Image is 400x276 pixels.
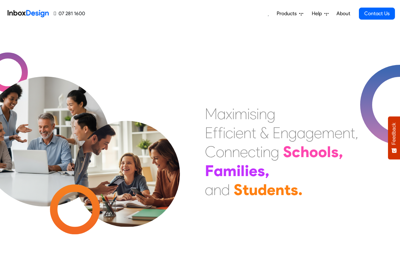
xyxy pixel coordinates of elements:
div: x [226,104,232,123]
div: a [217,104,226,123]
button: Feedback - Show survey [388,116,400,159]
div: n [263,142,271,161]
div: t [255,142,260,161]
div: i [245,161,249,180]
div: n [259,104,267,123]
div: t [251,123,256,142]
div: d [221,180,230,199]
div: S [234,180,243,199]
div: g [271,142,279,161]
div: l [241,161,245,180]
div: m [223,161,237,180]
div: t [284,180,291,199]
div: m [322,123,335,142]
div: , [355,123,358,142]
div: i [232,104,235,123]
div: e [314,123,322,142]
div: n [275,180,284,199]
div: n [232,142,240,161]
div: t [350,123,355,142]
div: e [335,123,342,142]
div: i [223,123,225,142]
div: n [224,142,232,161]
div: s [257,161,265,180]
div: o [318,142,327,161]
div: M [205,104,217,123]
div: e [240,142,248,161]
div: t [243,180,249,199]
img: parents_with_child.png [61,95,193,227]
div: d [258,180,267,199]
div: F [205,161,214,180]
div: c [225,123,233,142]
a: 07 281 1600 [54,10,85,17]
a: Help [309,7,331,20]
a: About [335,7,352,20]
div: , [339,142,343,161]
div: g [267,104,275,123]
div: a [214,161,223,180]
div: u [249,180,258,199]
div: i [256,104,259,123]
div: h [300,142,309,161]
div: , [265,161,269,180]
div: o [309,142,318,161]
div: e [236,123,243,142]
div: i [237,161,241,180]
span: Help [312,10,324,17]
div: l [327,142,331,161]
div: f [218,123,223,142]
div: f [213,123,218,142]
div: a [297,123,305,142]
div: s [331,142,339,161]
div: Maximising Efficient & Engagement, Connecting Schools, Families, and Students. [205,104,358,199]
div: g [288,123,297,142]
div: E [273,123,280,142]
span: Products [277,10,299,17]
div: n [280,123,288,142]
div: . [298,180,303,199]
div: e [267,180,275,199]
div: E [205,123,213,142]
div: i [260,142,263,161]
span: Feedback [391,123,397,145]
div: m [235,104,247,123]
div: n [243,123,251,142]
div: S [283,142,292,161]
div: c [248,142,255,161]
a: Products [274,7,306,20]
div: e [249,161,257,180]
div: & [260,123,269,142]
div: o [216,142,224,161]
div: n [342,123,350,142]
div: n [213,180,221,199]
div: C [205,142,216,161]
a: Contact Us [359,8,395,20]
div: i [233,123,236,142]
div: i [247,104,250,123]
div: g [305,123,314,142]
div: a [205,180,213,199]
div: s [291,180,298,199]
div: c [292,142,300,161]
div: s [250,104,256,123]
